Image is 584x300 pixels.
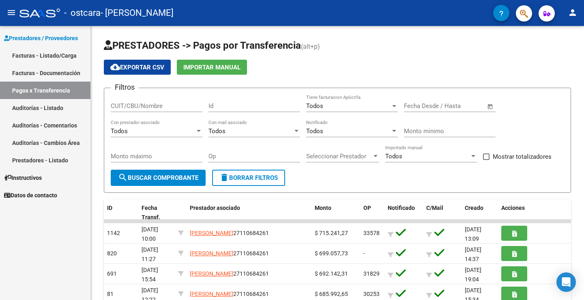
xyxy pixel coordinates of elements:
span: Acciones [501,205,525,211]
input: End date [438,102,477,110]
span: 691 [107,270,117,277]
mat-icon: cloud_download [110,62,120,72]
span: Mostrar totalizadores [493,152,552,162]
span: Importar Manual [183,64,240,71]
datatable-header-cell: Fecha Transf. [138,199,175,226]
h3: Filtros [111,82,139,93]
span: OP [363,205,371,211]
span: 33578 [363,230,380,236]
datatable-header-cell: C/Mail [423,199,462,226]
span: Fecha Transf. [142,205,160,220]
span: [DATE] 10:00 [142,226,158,242]
mat-icon: person [568,8,578,17]
datatable-header-cell: Monto [311,199,360,226]
datatable-header-cell: Notificado [384,199,423,226]
span: 30253 [363,291,380,297]
span: Notificado [388,205,415,211]
span: Prestador asociado [190,205,240,211]
span: Monto [315,205,331,211]
span: Datos de contacto [4,191,57,200]
span: C/Mail [426,205,443,211]
mat-icon: delete [219,173,229,182]
span: Exportar CSV [110,64,164,71]
datatable-header-cell: ID [104,199,138,226]
span: [DATE] 15:54 [142,267,158,283]
mat-icon: search [118,173,128,182]
button: Importar Manual [177,60,247,75]
span: - [363,250,365,257]
span: [DATE] 11:27 [142,246,158,262]
span: [DATE] 19:04 [465,267,481,283]
span: 27110684261 [190,250,269,257]
span: [PERSON_NAME] [190,270,233,277]
span: 27110684261 [190,230,269,236]
span: Todos [306,102,323,110]
datatable-header-cell: OP [360,199,384,226]
span: Todos [306,127,323,135]
span: - ostcara [64,4,101,22]
span: Todos [208,127,225,135]
span: Buscar Comprobante [118,174,198,181]
span: PRESTADORES -> Pagos por Transferencia [104,40,301,51]
span: 31829 [363,270,380,277]
span: 27110684261 [190,270,269,277]
datatable-header-cell: Creado [462,199,498,226]
button: Buscar Comprobante [111,170,206,186]
span: 1142 [107,230,120,236]
span: - [PERSON_NAME] [101,4,174,22]
datatable-header-cell: Acciones [498,199,571,226]
span: Todos [385,153,402,160]
span: $ 692.142,31 [315,270,348,277]
button: Open calendar [486,102,495,111]
span: Borrar Filtros [219,174,278,181]
span: ID [107,205,112,211]
span: Instructivos [4,173,42,182]
div: Open Intercom Messenger [556,272,576,292]
span: [PERSON_NAME] [190,291,233,297]
span: $ 715.241,27 [315,230,348,236]
span: [DATE] 14:37 [465,246,481,262]
mat-icon: menu [6,8,16,17]
span: Todos [111,127,128,135]
span: [PERSON_NAME] [190,250,233,257]
span: $ 699.057,73 [315,250,348,257]
button: Borrar Filtros [212,170,285,186]
datatable-header-cell: Prestador asociado [187,199,311,226]
span: [PERSON_NAME] [190,230,233,236]
span: 81 [107,291,114,297]
span: 820 [107,250,117,257]
button: Exportar CSV [104,60,171,75]
span: Prestadores / Proveedores [4,34,78,43]
input: Start date [404,102,430,110]
span: Seleccionar Prestador [306,153,372,160]
span: (alt+p) [301,43,320,50]
span: 27110684261 [190,291,269,297]
span: $ 685.992,65 [315,291,348,297]
span: [DATE] 13:09 [465,226,481,242]
span: Creado [465,205,483,211]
